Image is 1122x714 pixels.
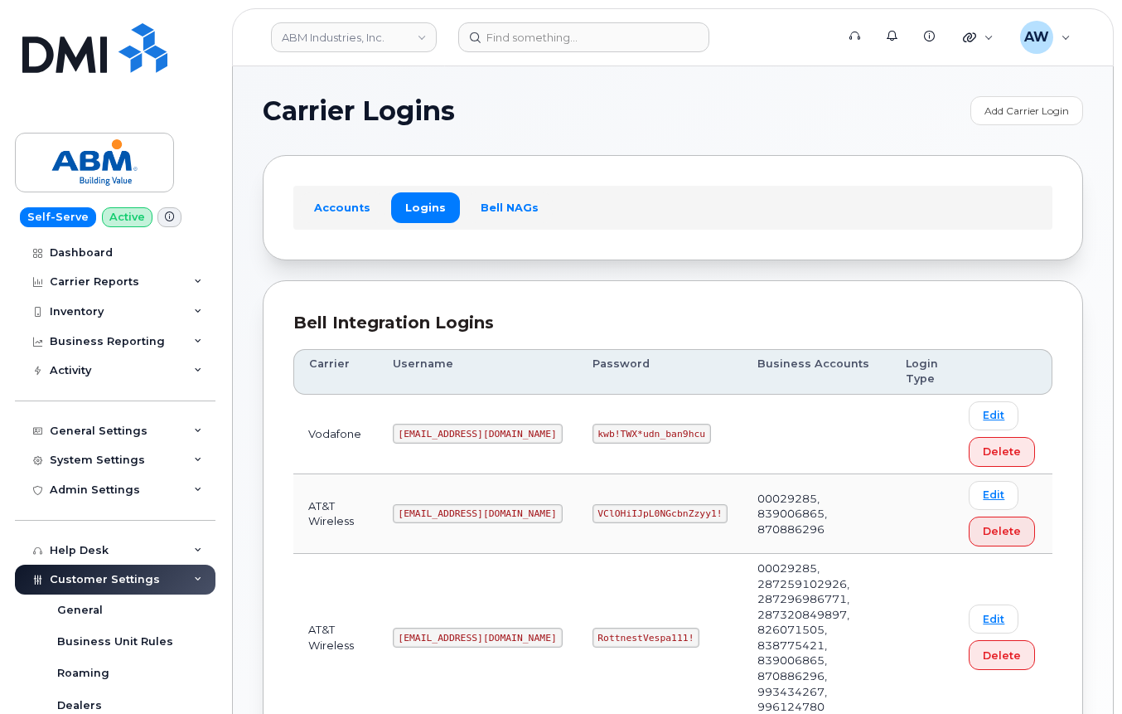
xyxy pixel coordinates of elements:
a: Edit [969,401,1018,430]
a: Add Carrier Login [970,96,1083,125]
code: kwb!TWX*udn_ban9hcu [592,424,711,444]
div: Bell Integration Logins [293,311,1052,335]
code: [EMAIL_ADDRESS][DOMAIN_NAME] [393,424,563,444]
a: Edit [969,605,1018,634]
th: Password [578,349,743,395]
a: Logins [391,192,460,222]
code: RottnestVespa111! [592,628,700,648]
code: VClOHiIJpL0NGcbnZzyy1! [592,504,728,524]
td: Vodafone [293,395,378,474]
code: [EMAIL_ADDRESS][DOMAIN_NAME] [393,504,563,524]
th: Carrier [293,349,378,395]
span: Delete [983,523,1021,539]
button: Delete [969,640,1035,670]
a: Bell NAGs [467,192,553,222]
code: [EMAIL_ADDRESS][DOMAIN_NAME] [393,628,563,648]
button: Delete [969,517,1035,546]
th: Login Type [891,349,954,395]
a: Accounts [300,192,384,222]
th: Business Accounts [742,349,891,395]
button: Delete [969,437,1035,467]
span: Carrier Logins [263,99,455,124]
td: 00029285, 839006865, 870886296 [742,474,891,554]
a: Edit [969,481,1018,510]
span: Delete [983,648,1021,663]
span: Delete [983,444,1021,459]
td: AT&T Wireless [293,474,378,554]
th: Username [378,349,578,395]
